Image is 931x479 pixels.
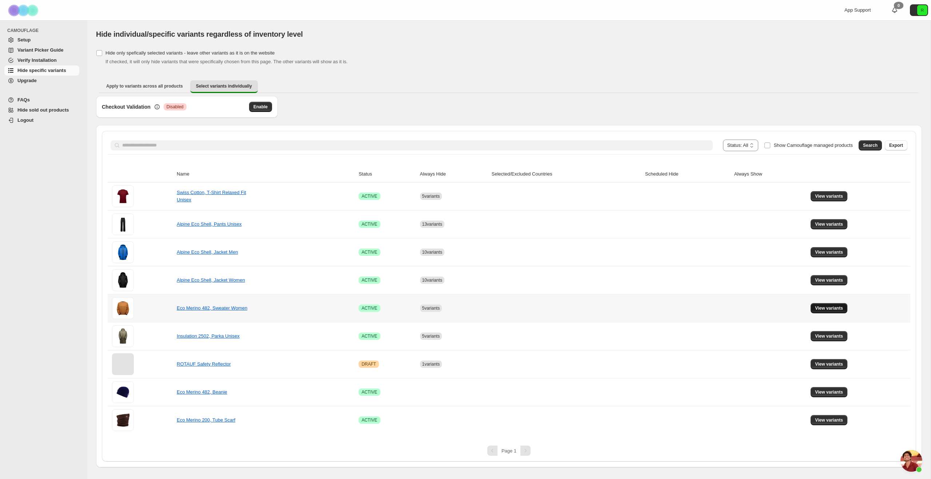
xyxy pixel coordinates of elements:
[112,325,134,347] img: Insulation 2502, Parka Unisex
[502,448,516,454] span: Page 1
[100,80,189,92] button: Apply to variants across all products
[106,83,183,89] span: Apply to variants across all products
[418,166,490,182] th: Always Hide
[917,5,927,15] span: Avatar with initials R
[885,140,907,150] button: Export
[17,97,30,102] span: FAQs
[815,389,843,395] span: View variants
[361,249,377,255] span: ACTIVE
[361,193,377,199] span: ACTIVE
[921,8,924,12] text: R
[815,193,843,199] span: View variants
[112,381,134,403] img: Eco Merino 482, Beanie
[6,0,42,20] img: Camouflage
[361,221,377,227] span: ACTIVE
[859,140,882,150] button: Search
[4,55,79,65] a: Verify Installation
[177,333,240,339] a: Insulation 2502, Parka Unisex
[422,278,442,283] span: 10 variants
[177,361,231,367] a: ROTAUF Safety Reflector
[177,305,247,311] a: Eco Merino 482, Sweater Women
[177,417,235,423] a: Eco Merino 200, Tube Scarf
[900,450,922,472] div: Chat öffnen
[177,190,246,202] a: Swiss Cotton, T-Shirt Relaxed Fit Unisex
[815,305,843,311] span: View variants
[815,249,843,255] span: View variants
[17,37,31,43] span: Setup
[844,7,871,13] span: App Support
[361,333,377,339] span: ACTIVE
[815,417,843,423] span: View variants
[4,65,79,76] a: Hide specific variants
[7,28,82,33] span: CAMOUFLAGE
[105,50,275,56] span: Hide only spefically selected variants - leave other variants as it is on the website
[361,305,377,311] span: ACTIVE
[102,103,151,110] h3: Checkout Validation
[490,166,643,182] th: Selected/Excluded Countries
[112,297,134,319] img: Eco Merino 482, Sweater Women
[112,269,134,291] img: Alpine Eco Shell, Jacket Women
[811,247,847,257] button: View variants
[112,185,134,207] img: Swiss Cotton, T-Shirt Relaxed Fit Unisex
[422,306,440,311] span: 5 variants
[167,104,184,110] span: Disabled
[891,7,898,14] a: 0
[4,35,79,45] a: Setup
[190,80,258,93] button: Select variants individually
[811,275,847,285] button: View variants
[422,362,440,367] span: 1 variants
[774,142,853,148] span: Show Camouflage managed products
[196,83,252,89] span: Select variants individually
[177,221,241,227] a: Alpine Eco Shell, Pants Unisex
[177,277,245,283] a: Alpine Eco Shell, Jacket Women
[811,191,847,201] button: View variants
[112,409,134,431] img: Eco Merino 200, Tube Scarf
[17,57,57,63] span: Verify Installation
[361,277,377,283] span: ACTIVE
[732,166,809,182] th: Always Show
[811,387,847,397] button: View variants
[175,166,356,182] th: Name
[910,4,928,16] button: Avatar with initials R
[17,117,33,123] span: Logout
[361,361,376,367] span: DRAFT
[815,221,843,227] span: View variants
[108,446,910,456] nav: Pagination
[112,241,134,263] img: Alpine Eco Shell, Jacket Men
[4,95,79,105] a: FAQs
[422,222,442,227] span: 13 variants
[253,104,268,110] span: Enable
[894,2,903,9] div: 0
[105,59,348,64] span: If checked, it will only hide variants that were specifically chosen from this page. The other va...
[643,166,732,182] th: Scheduled Hide
[4,115,79,125] a: Logout
[4,76,79,86] a: Upgrade
[811,359,847,369] button: View variants
[96,30,303,38] span: Hide individual/specific variants regardless of inventory level
[815,333,843,339] span: View variants
[863,142,878,148] span: Search
[361,389,377,395] span: ACTIVE
[17,68,66,73] span: Hide specific variants
[4,105,79,115] a: Hide sold out products
[361,417,377,423] span: ACTIVE
[17,78,37,83] span: Upgrade
[356,166,417,182] th: Status
[249,102,272,112] button: Enable
[96,96,922,467] div: Select variants individually
[422,250,442,255] span: 10 variants
[811,303,847,313] button: View variants
[815,361,843,367] span: View variants
[811,415,847,425] button: View variants
[17,47,63,53] span: Variant Picker Guide
[177,389,227,395] a: Eco Merino 482, Beanie
[422,194,440,199] span: 5 variants
[4,45,79,55] a: Variant Picker Guide
[177,249,238,255] a: Alpine Eco Shell, Jacket Men
[811,331,847,341] button: View variants
[422,334,440,339] span: 5 variants
[889,142,903,148] span: Export
[815,277,843,283] span: View variants
[17,107,69,113] span: Hide sold out products
[811,219,847,229] button: View variants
